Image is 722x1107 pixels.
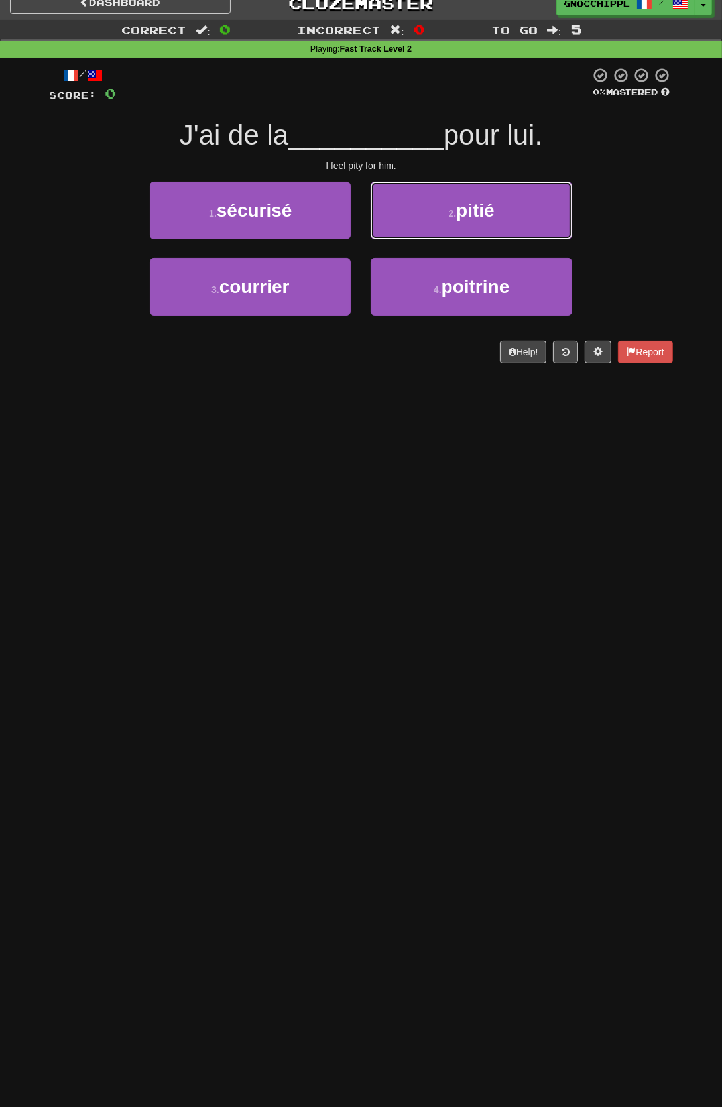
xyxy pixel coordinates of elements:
small: 3 . [211,284,219,295]
button: 3.courrier [150,258,351,316]
span: To go [491,23,538,36]
span: : [196,25,210,36]
div: / [50,67,117,84]
span: J'ai de la [180,119,288,150]
button: Round history (alt+y) [553,341,578,363]
span: 0 [105,85,117,101]
strong: Fast Track Level 2 [340,44,412,54]
span: pour lui. [444,119,542,150]
span: Incorrect [297,23,381,36]
span: 0 [219,21,231,37]
small: 1 . [209,208,217,219]
span: Correct [121,23,186,36]
small: 4 . [434,284,442,295]
button: Report [618,341,672,363]
button: 1.sécurisé [150,182,351,239]
span: 0 % [593,87,607,97]
span: courrier [219,276,290,297]
span: pitié [456,200,495,221]
small: 2 . [449,208,457,219]
div: Mastered [591,87,673,99]
span: __________ [288,119,444,150]
span: sécurisé [217,200,292,221]
span: poitrine [442,276,510,297]
button: 2.pitié [371,182,572,239]
span: Score: [50,89,97,101]
span: : [390,25,404,36]
span: : [547,25,562,36]
div: I feel pity for him. [50,159,673,172]
span: 5 [571,21,582,37]
button: 4.poitrine [371,258,572,316]
span: 0 [414,21,425,37]
button: Help! [500,341,547,363]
